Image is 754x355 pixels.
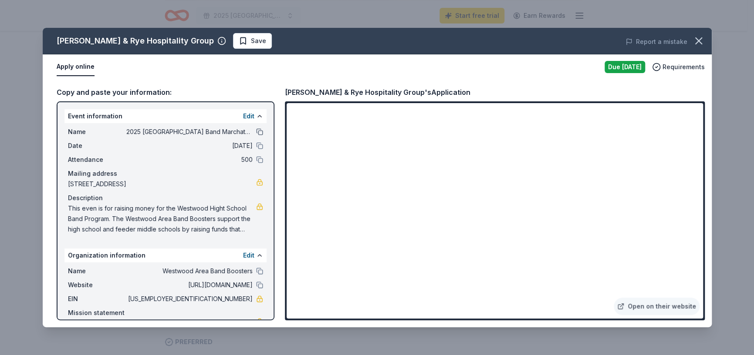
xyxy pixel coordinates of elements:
div: Due [DATE] [605,61,645,73]
button: Edit [243,111,254,121]
div: [PERSON_NAME] & Rye Hospitality Group [57,34,214,48]
button: Apply online [57,58,95,76]
span: [US_EMPLOYER_IDENTIFICATION_NUMBER] [126,294,253,304]
button: Edit [243,250,254,261]
div: Description [68,193,263,203]
span: 2025 [GEOGRAPHIC_DATA] Band Marchathon [126,127,253,137]
div: Mission statement [68,308,263,318]
span: Requirements [663,62,705,72]
button: Requirements [652,62,705,72]
span: This even is for raising money for the Westwood Hight School Band Program. The Westwood Area Band... [68,203,256,234]
button: Save [233,33,272,49]
div: Organization information [64,248,267,262]
span: Name [68,266,126,276]
div: Event information [64,109,267,123]
span: The Westwood Area Band Boosters (WABB) is a non-profit 501(c)(3) organization comprised of band p... [68,318,256,349]
div: Mailing address [68,168,263,179]
a: Open on their website [614,298,700,315]
span: Website [68,280,126,290]
span: [URL][DOMAIN_NAME] [126,280,253,290]
span: 500 [126,154,253,165]
span: EIN [68,294,126,304]
span: Attendance [68,154,126,165]
button: Report a mistake [626,37,687,47]
span: Date [68,141,126,151]
div: Copy and paste your information: [57,87,274,98]
span: Westwood Area Band Boosters [126,266,253,276]
div: [PERSON_NAME] & Rye Hospitality Group's Application [285,87,470,98]
span: [DATE] [126,141,253,151]
span: [STREET_ADDRESS] [68,179,256,189]
span: Name [68,127,126,137]
span: Save [251,36,266,46]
